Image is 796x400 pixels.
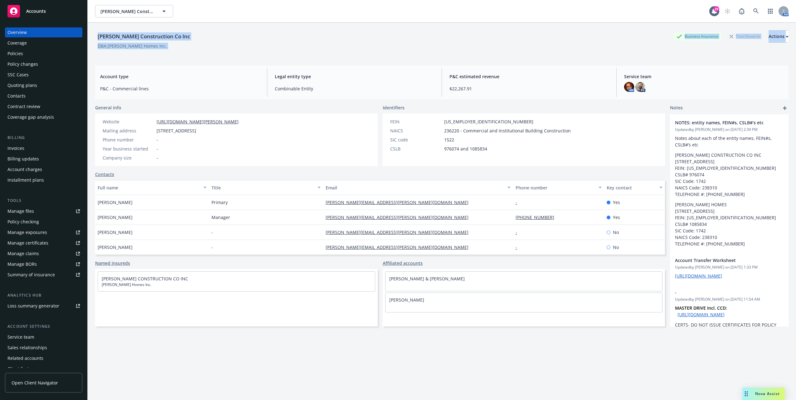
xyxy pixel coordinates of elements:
a: Quoting plans [5,80,82,90]
span: [PERSON_NAME] [98,244,133,250]
span: 236220 - Commercial and Institutional Building Construction [444,127,571,134]
span: Account Transfer Worksheet [675,257,767,264]
span: Nova Assist [755,391,780,396]
p: CERTS- DO NOT ISSUE CERTIFICATES FOR POLICY CST0000935 [675,321,784,335]
a: [PERSON_NAME] [389,297,424,303]
a: Manage exposures [5,227,82,237]
a: Report a Bug [735,5,748,17]
div: Manage BORs [7,259,37,269]
a: Manage certificates [5,238,82,248]
img: photo [624,82,634,92]
span: Notes [670,104,683,112]
a: Manage BORs [5,259,82,269]
img: photo [635,82,645,92]
div: Overview [7,27,27,37]
a: [PERSON_NAME] CONSTRUCTION CO INC [102,276,188,282]
a: Contract review [5,102,82,112]
span: 1522 [444,136,454,143]
a: [PHONE_NUMBER] [516,214,559,220]
a: Accounts [5,2,82,20]
a: Contacts [95,171,114,178]
span: [PERSON_NAME] [98,199,133,206]
a: SSC Cases [5,70,82,80]
strong: MASTER DRIVE Incl. CCD: [675,305,727,311]
a: Billing updates [5,154,82,164]
span: [PERSON_NAME] Construction Co Inc [100,8,154,15]
a: Search [750,5,762,17]
button: Email [323,180,513,195]
a: [PERSON_NAME] & [PERSON_NAME] [389,276,465,282]
a: Sales relationships [5,343,82,353]
div: [PERSON_NAME] Construction Co Inc [95,32,192,40]
span: - [157,136,158,143]
div: Actions [769,31,789,42]
span: No [613,229,619,236]
span: - [211,229,213,236]
span: [STREET_ADDRESS] [157,127,196,134]
div: Mailing address [103,127,154,134]
div: Related accounts [7,353,43,363]
span: Yes [613,199,620,206]
div: Total Rewards [726,32,764,40]
div: Key contact [607,184,656,191]
a: Policy checking [5,217,82,227]
div: Loss summary generator [7,301,59,311]
div: Account settings [5,323,82,330]
button: Title [209,180,323,195]
div: Title [211,184,313,191]
div: Quoting plans [7,80,37,90]
div: Tools [5,198,82,204]
button: Actions [769,30,789,43]
a: Installment plans [5,175,82,185]
a: [PERSON_NAME][EMAIL_ADDRESS][PERSON_NAME][DOMAIN_NAME] [326,244,473,250]
button: Key contact [604,180,665,195]
div: CSLB [390,145,442,152]
a: [URL][DOMAIN_NAME] [675,273,722,279]
div: Manage files [7,206,34,216]
a: Manage claims [5,249,82,259]
div: Contract review [7,102,40,112]
span: NOTES: entity names, FEIN#s, CSLB#’s etc [675,119,767,126]
div: NAICS [390,127,442,134]
span: [PERSON_NAME] [98,229,133,236]
button: [PERSON_NAME] Construction Co Inc [95,5,173,17]
a: Start snowing [721,5,734,17]
span: Updated by [PERSON_NAME] on [DATE] 2:39 PM [675,127,784,132]
div: Year business started [103,145,154,152]
span: Manager [211,214,230,221]
div: Billing updates [7,154,39,164]
a: Affiliated accounts [383,260,423,266]
a: Account charges [5,164,82,174]
span: - [675,289,767,296]
div: -Updatedby [PERSON_NAME] on [DATE] 11:54 AMMASTER DRIVE Incl. CCD: [URL][DOMAIN_NAME]CERTS- DO NO... [670,284,789,370]
div: Drag to move [742,388,750,400]
a: Named insureds [95,260,130,266]
a: [PERSON_NAME][EMAIL_ADDRESS][PERSON_NAME][DOMAIN_NAME] [326,229,473,235]
div: Website [103,118,154,125]
a: Manage files [5,206,82,216]
a: Coverage [5,38,82,48]
span: Combinable Entity [275,85,434,92]
div: Coverage gap analysis [7,112,54,122]
div: Policies [7,49,23,59]
a: Service team [5,332,82,342]
div: Sales relationships [7,343,47,353]
a: [PERSON_NAME][EMAIL_ADDRESS][PERSON_NAME][DOMAIN_NAME] [326,214,473,220]
p: [PERSON_NAME] HOMES [STREET_ADDRESS] FEIN: [US_EMPLOYER_IDENTIFICATION_NUMBER] CSLB# 1085834 SIC ... [675,201,784,247]
div: Installment plans [7,175,44,185]
div: NOTES: entity names, FEIN#s, CSLB#’s etcUpdatedby [PERSON_NAME] on [DATE] 2:39 PMNotes about each... [670,114,789,252]
span: Account type [100,73,260,80]
a: Summary of insurance [5,270,82,280]
span: P&C estimated revenue [449,73,609,80]
span: - [157,145,158,152]
a: Invoices [5,143,82,153]
span: No [613,244,619,250]
span: General info [95,104,121,111]
div: Coverage [7,38,27,48]
a: [PERSON_NAME][EMAIL_ADDRESS][PERSON_NAME][DOMAIN_NAME] [326,199,473,205]
div: Account charges [7,164,42,174]
button: Nova Assist [742,388,785,400]
span: Open Client Navigator [12,379,58,386]
a: Coverage gap analysis [5,112,82,122]
div: Business Insurance [673,32,721,40]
